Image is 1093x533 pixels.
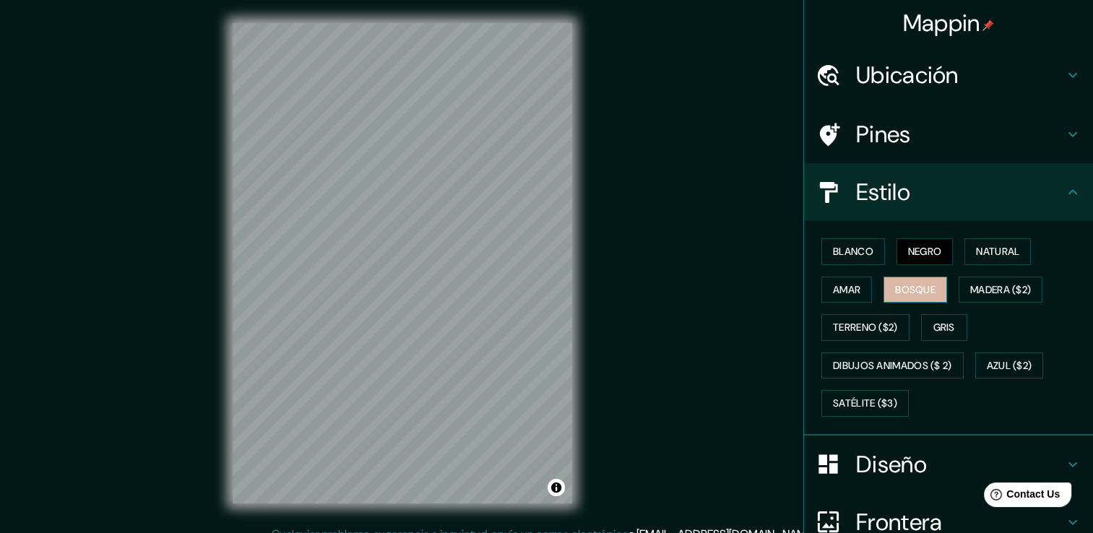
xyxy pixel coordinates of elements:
font: Azul ($2) [987,357,1032,375]
font: Satélite ($3) [833,394,897,412]
h4: Estilo [856,178,1064,207]
iframe: Help widget launcher [964,477,1077,517]
img: pin-icon.png [982,19,994,31]
font: Terreno ($2) [833,318,898,337]
font: Gris [933,318,955,337]
div: Estilo [804,163,1093,221]
font: Mappin [903,8,980,38]
button: Natural [964,238,1031,265]
button: Bosque [884,277,947,303]
div: Pines [804,105,1093,163]
h4: Pines [856,120,1064,149]
h4: Ubicación [856,61,1064,90]
button: Madera ($2) [959,277,1042,303]
button: Terreno ($2) [821,314,910,341]
font: Amar [833,281,860,299]
canvas: Mapa [233,23,572,503]
font: Madera ($2) [970,281,1031,299]
button: Alternar atribución [548,479,565,496]
button: Gris [921,314,967,341]
font: Negro [908,243,942,261]
font: Dibujos animados ($ 2) [833,357,952,375]
font: Natural [976,243,1019,261]
h4: Diseño [856,450,1064,479]
button: Blanco [821,238,885,265]
button: Azul ($2) [975,352,1044,379]
button: Negro [897,238,954,265]
button: Dibujos animados ($ 2) [821,352,964,379]
button: Amar [821,277,872,303]
font: Bosque [895,281,936,299]
div: Ubicación [804,46,1093,104]
font: Blanco [833,243,873,261]
button: Satélite ($3) [821,390,909,417]
div: Diseño [804,435,1093,493]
